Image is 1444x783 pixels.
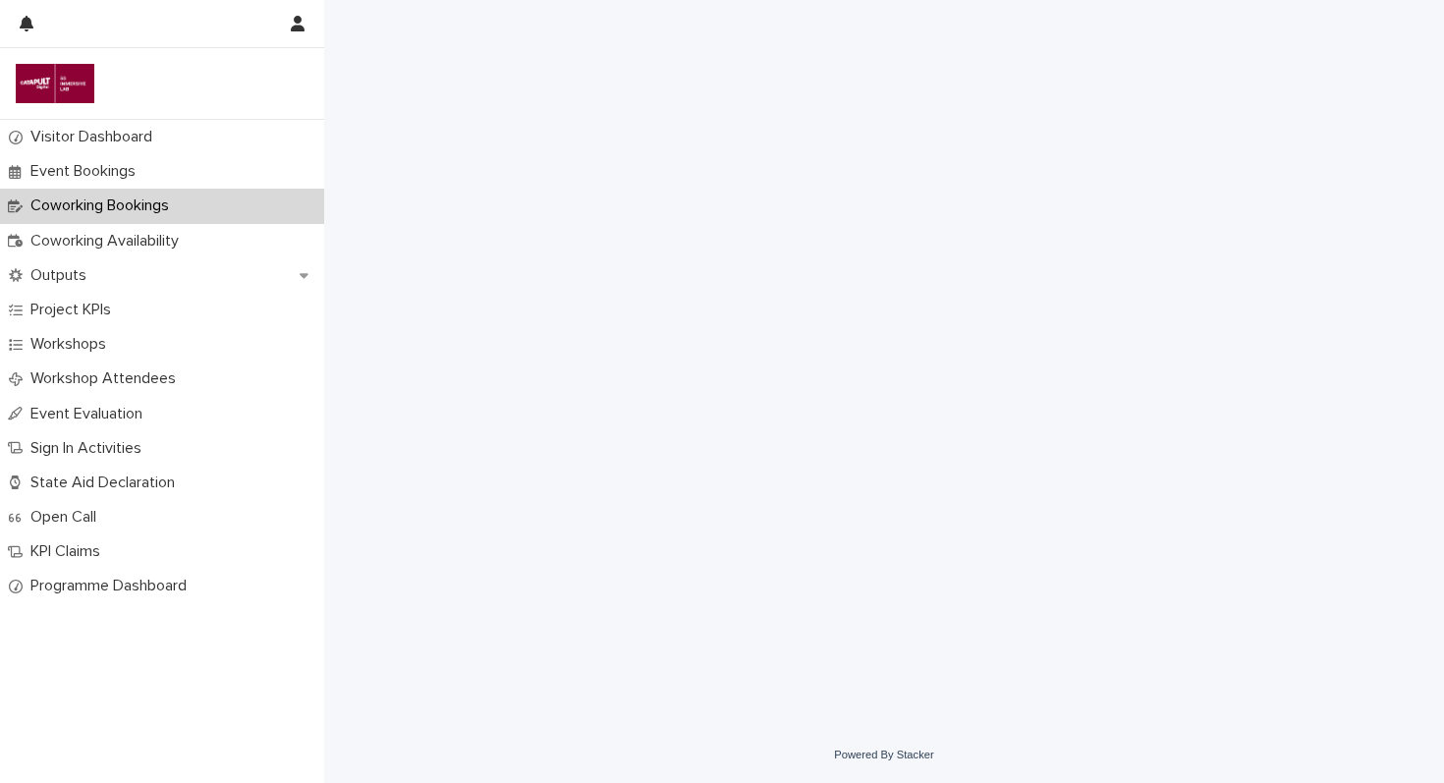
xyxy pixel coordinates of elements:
p: State Aid Declaration [23,474,191,492]
p: Visitor Dashboard [23,128,168,146]
p: Outputs [23,266,102,285]
p: Open Call [23,508,112,527]
p: KPI Claims [23,542,116,561]
p: Coworking Availability [23,232,194,251]
p: Project KPIs [23,301,127,319]
a: Powered By Stacker [834,749,933,760]
p: Coworking Bookings [23,196,185,215]
p: Programme Dashboard [23,577,202,595]
p: Sign In Activities [23,439,157,458]
p: Event Evaluation [23,405,158,423]
p: Workshop Attendees [23,369,192,388]
img: i9DvXJckRTuEzCqe7wSy [16,64,94,103]
p: Workshops [23,335,122,354]
p: Event Bookings [23,162,151,181]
